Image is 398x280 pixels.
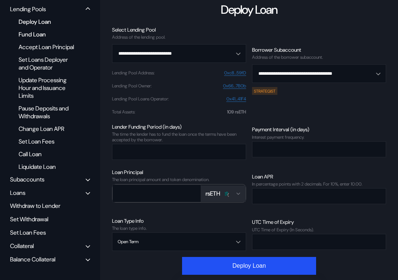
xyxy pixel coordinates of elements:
[10,189,25,197] div: Loans
[112,44,246,63] button: Open menu
[112,96,169,102] div: Lending Pool Loans Operator :
[15,124,81,134] div: Change Loan APR
[252,126,386,133] div: Payment Interval (in days)
[10,255,55,263] div: Balance Collateral
[226,193,231,197] img: svg+xml,%3c
[252,219,386,225] div: UTC Time of Expiry
[223,190,230,197] img: kelprseth_32.png
[112,132,246,142] div: The time the lender has to fund the loan once the terms have been accepted by the borrower.
[112,232,246,251] button: Open menu
[252,64,386,83] button: Open menu
[252,55,386,60] div: Address of the borrower subaccount.
[112,177,246,182] div: The loan principal amount and token denomination.
[15,17,81,27] div: Deploy Loan
[10,242,34,250] div: Collateral
[112,226,246,231] div: The loan type info.
[10,176,44,183] div: Subaccounts
[15,149,81,159] div: Call Loan
[15,103,81,121] div: Pause Deposits and Withdrawals
[201,186,246,202] button: Open menu for selecting token for payment
[112,70,155,75] div: Lending Pool Address :
[252,46,386,53] div: Borrower Subaccount
[223,83,246,89] a: 0x66...7B0b
[226,96,246,102] a: 0x41...41F4
[224,70,246,76] a: 0xc8...59fD
[112,218,246,224] div: Loan Type Info
[15,29,81,39] div: Fund Loan
[112,169,246,176] div: Loan Principal
[7,213,93,225] div: Set Withdrawal
[118,239,138,244] div: Open Term
[7,227,93,238] div: Set Loan Fees
[15,162,81,172] div: Liquidate Loan
[112,26,246,33] div: Select Lending Pool
[252,87,277,94] div: STRATEGIST
[15,136,81,147] div: Set Loan Fees
[15,75,81,101] div: Update Processing Hour and Issuance Limits
[252,181,386,187] div: In percentage points with 2 decimals. For 10%, enter 10.00.
[221,2,277,17] div: Deploy Loan
[112,109,135,115] div: Total Assets :
[252,173,386,180] div: Loan APR
[112,83,152,88] div: Lending Pool Owner :
[112,35,246,40] div: Address of the lending pool.
[112,123,246,130] div: Lender Funding Period (in days)
[206,190,220,197] div: rsETH
[7,200,93,212] div: Withdraw to Lender
[227,109,246,115] div: 109 rsETH
[15,42,81,52] div: Accept Loan Principal
[15,55,81,73] div: Set Loans Deployer and Operator
[10,5,46,13] div: Lending Pools
[252,227,386,232] div: UTC Time of Expiry (In Seconds).
[252,135,386,140] div: Interest payment frequency.
[182,257,316,275] button: Deploy Loan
